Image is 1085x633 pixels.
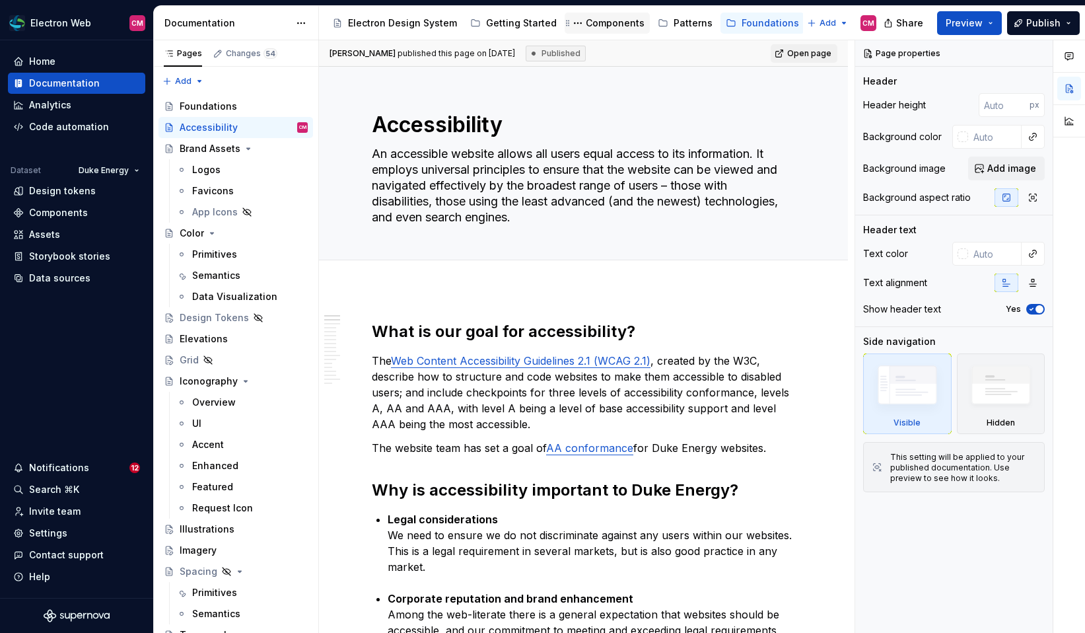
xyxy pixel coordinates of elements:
div: Design Tokens [180,311,249,324]
a: Storybook stories [8,246,145,267]
textarea: Accessibility [369,109,792,141]
div: Page tree [327,10,800,36]
a: Primitives [171,244,313,265]
h2: What is our goal for accessibility? [372,321,795,342]
a: Color [158,223,313,244]
div: Invite team [29,505,81,518]
a: UI [171,413,313,434]
span: Add [820,18,836,28]
div: Components [586,17,645,30]
div: Illustrations [180,523,234,536]
svg: Supernova Logo [44,609,110,622]
div: Data sources [29,272,90,285]
a: Foundations [158,96,313,117]
a: Iconography [158,371,313,392]
div: Background aspect ratio [863,191,971,204]
p: px [1030,100,1039,110]
div: Elevations [180,332,228,346]
a: Design tokens [8,180,145,202]
p: The , created by the W3C, describe how to structure and code websites to make them accessible to ... [372,353,795,432]
a: Overview [171,392,313,413]
div: Accent [192,438,224,451]
div: Pages [164,48,202,59]
div: Contact support [29,548,104,562]
span: 12 [129,463,140,473]
div: Semantics [192,607,240,620]
button: Add [803,14,853,32]
button: Preview [937,11,1002,35]
input: Auto [979,93,1030,117]
a: AA conformance [546,441,633,455]
div: Header [863,75,897,88]
a: Patterns [652,13,718,34]
div: Electron Design System [348,17,457,30]
div: CM [131,18,143,28]
a: Featured [171,476,313,498]
button: Add [158,72,208,91]
div: Background color [863,130,942,143]
span: Duke Energy [79,165,129,176]
a: Primitives [171,582,313,603]
p: We need to ensure we do not discriminate against any users within our websites. This is a legal r... [388,511,795,575]
p: The website team has set a goal of for Duke Energy websites. [372,440,795,456]
a: Home [8,51,145,72]
div: Primitives [192,248,237,261]
a: App Icons [171,202,313,223]
div: CM [862,18,874,28]
div: Featured [192,480,233,494]
span: Add [175,76,192,87]
div: Header text [863,223,917,237]
div: Electron Web [30,17,91,30]
a: Semantics [171,603,313,624]
div: Hidden [987,418,1015,428]
span: published this page on [DATE] [330,48,515,59]
div: Primitives [192,586,237,599]
button: Contact support [8,544,145,566]
button: Search ⌘K [8,479,145,500]
a: Getting Started [465,13,562,34]
div: Text alignment [863,276,927,289]
div: Visible [893,418,921,428]
div: Analytics [29,98,71,112]
div: Storybook stories [29,250,110,263]
div: Text color [863,247,908,260]
a: Accent [171,434,313,455]
div: Documentation [164,17,289,30]
a: Data Visualization [171,286,313,307]
label: Yes [1006,304,1021,315]
a: Grid [158,350,313,371]
div: Overview [192,396,236,409]
div: Documentation [29,77,100,90]
a: Request Icon [171,498,313,519]
a: Enhanced [171,455,313,476]
div: Data Visualization [192,290,277,303]
a: Settings [8,523,145,544]
a: Analytics [8,94,145,116]
a: Foundations [720,13,804,34]
a: Logos [171,159,313,180]
div: Hidden [957,354,1045,434]
a: Assets [8,224,145,245]
span: Preview [946,17,983,30]
a: Illustrations [158,519,313,540]
span: 54 [263,48,277,59]
a: Spacing [158,561,313,582]
div: Brand Assets [180,142,240,155]
span: [PERSON_NAME] [330,48,396,58]
button: Electron WebCM [3,9,151,37]
div: Visible [863,354,952,434]
div: Request Icon [192,502,253,515]
a: Invite team [8,501,145,522]
div: UI [192,417,201,430]
input: Auto [968,125,1022,149]
span: Open page [787,48,831,59]
a: Data sources [8,268,145,289]
div: Code automation [29,120,109,133]
div: Iconography [180,375,238,388]
div: Side navigation [863,335,936,348]
a: AccessibilityCM [158,117,313,138]
div: Foundations [180,100,237,113]
a: Open page [771,44,837,63]
div: Getting Started [486,17,557,30]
